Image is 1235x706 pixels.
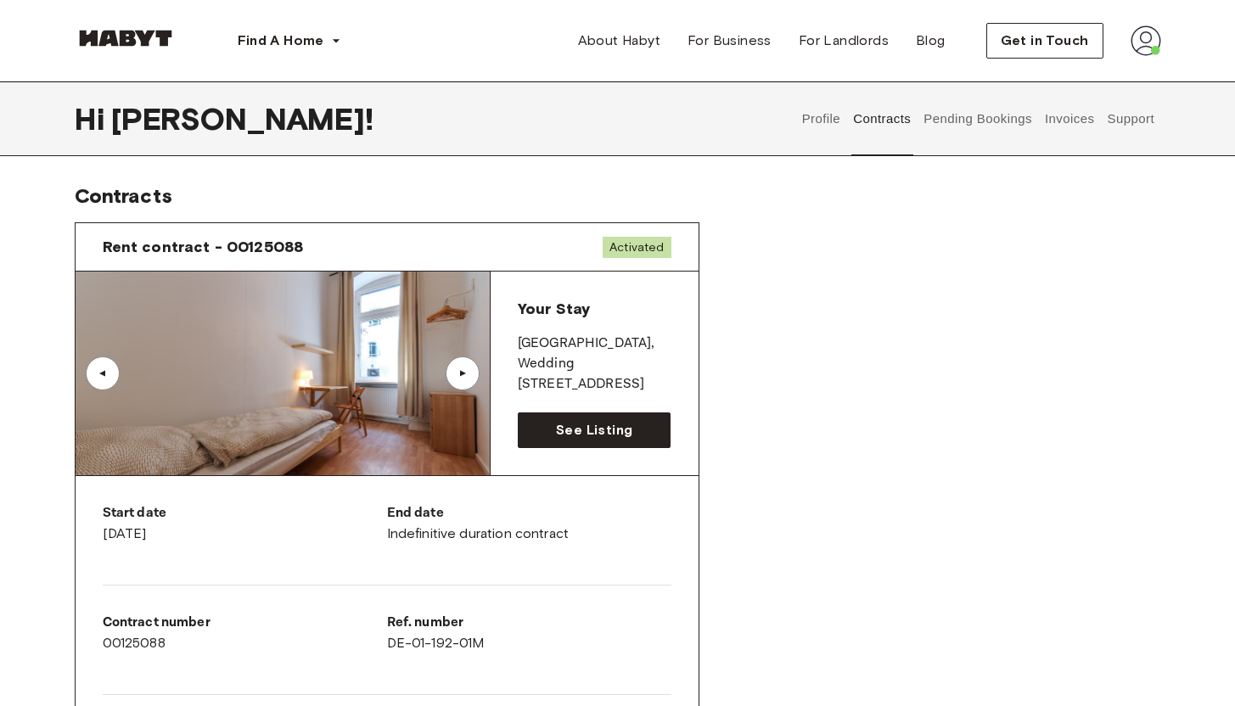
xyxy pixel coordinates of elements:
p: Contract number [103,613,387,633]
a: See Listing [518,412,671,448]
span: Get in Touch [1001,31,1089,51]
a: Blog [902,24,959,58]
div: user profile tabs [795,81,1160,156]
div: ▲ [454,368,471,378]
button: Find A Home [224,24,355,58]
img: Image of the room [76,272,490,475]
a: About Habyt [564,24,674,58]
button: Get in Touch [986,23,1103,59]
span: Your Stay [518,300,590,318]
span: Contracts [75,183,172,208]
img: Habyt [75,30,177,47]
p: End date [387,503,671,524]
div: DE-01-192-01M [387,613,671,653]
p: Ref. number [387,613,671,633]
span: About Habyt [578,31,660,51]
div: 00125088 [103,613,387,653]
div: [DATE] [103,503,387,544]
span: For Landlords [799,31,889,51]
img: avatar [1131,25,1161,56]
button: Pending Bookings [922,81,1035,156]
span: [PERSON_NAME] ! [111,101,373,137]
p: [GEOGRAPHIC_DATA] , Wedding [518,333,671,374]
span: Activated [603,237,671,258]
span: Hi [75,101,111,137]
p: Start date [103,503,387,524]
button: Profile [800,81,843,156]
p: [STREET_ADDRESS] [518,374,671,395]
a: For Landlords [785,24,902,58]
button: Contracts [851,81,913,156]
span: Rent contract - 00125088 [103,237,304,257]
span: For Business [688,31,772,51]
div: Indefinitive duration contract [387,503,671,544]
span: Find A Home [238,31,324,51]
button: Support [1105,81,1157,156]
a: For Business [674,24,785,58]
div: ▲ [94,368,111,378]
button: Invoices [1042,81,1096,156]
span: Blog [916,31,946,51]
span: See Listing [556,420,632,440]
